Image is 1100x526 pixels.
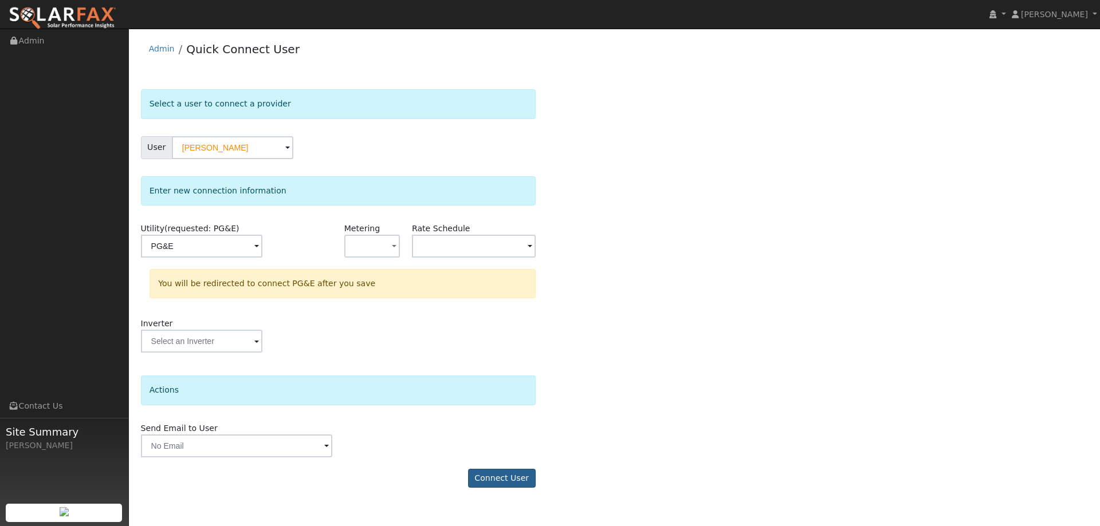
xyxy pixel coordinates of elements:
[141,318,173,330] label: Inverter
[6,440,123,452] div: [PERSON_NAME]
[186,42,300,56] a: Quick Connect User
[141,375,536,405] div: Actions
[172,136,293,159] input: Select a User
[150,269,536,298] div: You will be redirected to connect PG&E after you save
[141,89,536,118] div: Select a user to connect a provider
[60,507,69,516] img: retrieve
[9,6,116,30] img: SolarFax
[141,136,172,159] span: User
[1021,10,1088,19] span: [PERSON_NAME]
[141,422,218,434] label: Send Email to User
[6,424,123,440] span: Site Summary
[141,434,332,457] input: No Email
[141,330,262,353] input: Select an Inverter
[141,176,536,205] div: Enter new connection information
[412,223,470,235] label: Rate Schedule
[141,235,262,258] input: Select a Utility
[468,469,536,488] button: Connect User
[344,223,380,235] label: Metering
[149,44,175,53] a: Admin
[141,223,239,235] label: Utility
[164,224,239,233] span: (requested: PG&E)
